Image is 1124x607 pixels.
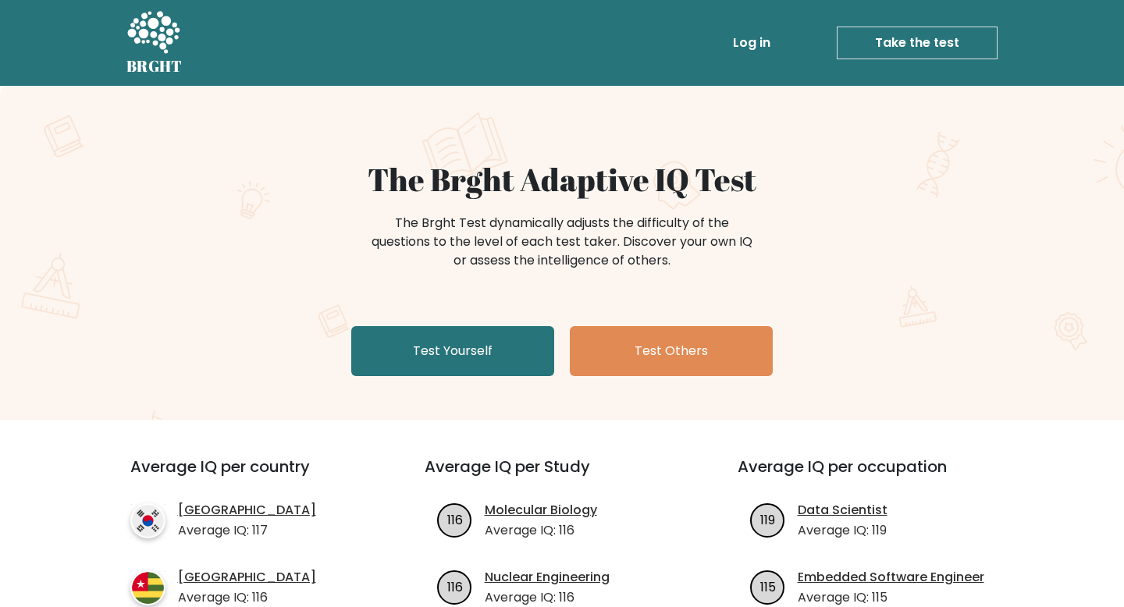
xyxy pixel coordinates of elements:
[485,521,597,540] p: Average IQ: 116
[485,568,610,587] a: Nuclear Engineering
[798,568,984,587] a: Embedded Software Engineer
[798,501,887,520] a: Data Scientist
[485,501,597,520] a: Molecular Biology
[446,577,462,595] text: 116
[727,27,777,59] a: Log in
[130,457,368,495] h3: Average IQ per country
[130,503,165,538] img: country
[738,457,1013,495] h3: Average IQ per occupation
[760,510,775,528] text: 119
[178,501,316,520] a: [GEOGRAPHIC_DATA]
[126,57,183,76] h5: BRGHT
[181,161,943,198] h1: The Brght Adaptive IQ Test
[570,326,773,376] a: Test Others
[126,6,183,80] a: BRGHT
[178,521,316,540] p: Average IQ: 117
[837,27,998,59] a: Take the test
[798,588,984,607] p: Average IQ: 115
[485,588,610,607] p: Average IQ: 116
[178,568,316,587] a: [GEOGRAPHIC_DATA]
[130,570,165,605] img: country
[351,326,554,376] a: Test Yourself
[446,510,462,528] text: 116
[759,577,775,595] text: 115
[798,521,887,540] p: Average IQ: 119
[178,588,316,607] p: Average IQ: 116
[425,457,700,495] h3: Average IQ per Study
[367,214,757,270] div: The Brght Test dynamically adjusts the difficulty of the questions to the level of each test take...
